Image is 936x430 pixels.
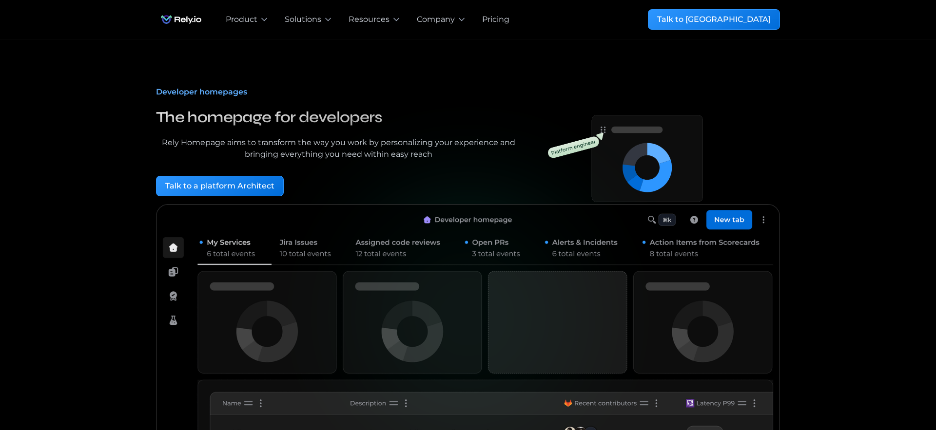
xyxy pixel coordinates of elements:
[156,137,521,160] div: Rely Homepage aims to transform the way you work by personalizing your experience and bringing ev...
[156,10,206,29] img: Rely.io logo
[165,180,274,192] div: Talk to a platform Architect
[156,106,521,129] h3: The homepage for developers
[417,14,455,25] div: Company
[156,10,206,29] a: home
[156,176,284,196] a: Talk to a platform Architect
[537,97,780,204] a: open lightbox
[648,9,780,30] a: Talk to [GEOGRAPHIC_DATA]
[226,14,257,25] div: Product
[482,14,509,25] a: Pricing
[156,86,521,98] div: Developer homepages
[657,14,771,25] div: Talk to [GEOGRAPHIC_DATA]
[349,14,390,25] div: Resources
[285,14,321,25] div: Solutions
